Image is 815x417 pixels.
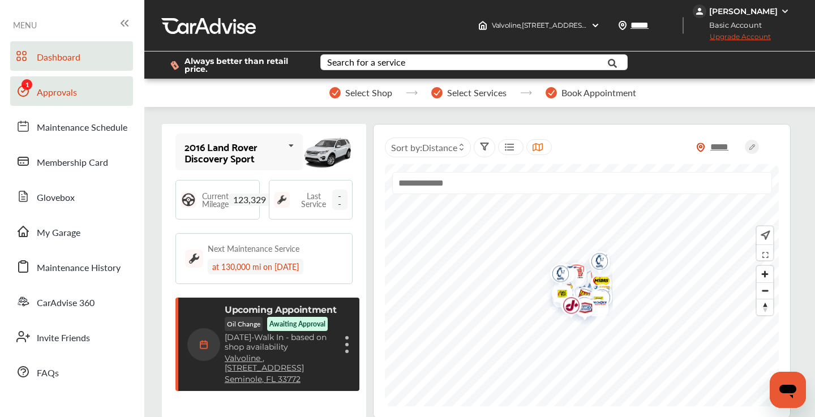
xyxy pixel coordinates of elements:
a: Glovebox [10,182,133,211]
div: Map marker [542,258,570,294]
span: Valvoline , [STREET_ADDRESS] Seminole , FL 33772 [492,21,649,29]
span: - [251,332,254,342]
a: Valvoline ,[STREET_ADDRESS] [225,354,337,373]
a: Maintenance Schedule [10,111,133,141]
span: Glovebox [37,191,75,205]
span: -- [332,190,348,210]
div: Map marker [543,278,572,313]
span: Basic Account [694,19,770,31]
span: Sort by : [391,141,457,154]
span: Current Mileage [202,192,229,208]
div: Map marker [552,290,581,325]
button: Zoom out [757,282,773,299]
img: header-down-arrow.9dd2ce7d.svg [591,21,600,30]
span: Invite Friends [37,331,90,346]
span: Dashboard [37,50,80,65]
div: Map marker [582,268,611,297]
div: Map marker [566,292,594,328]
img: stepper-checkmark.b5569197.svg [546,87,557,98]
img: calendar-icon.35d1de04.svg [187,328,220,361]
div: Map marker [580,285,608,320]
div: [PERSON_NAME] [709,6,778,16]
div: Map marker [565,290,594,325]
img: logo-get-spiffy.png [581,246,611,281]
button: Zoom in [757,266,773,282]
img: logo-get-spiffy.png [565,290,595,325]
img: stepper-arrow.e24c07c6.svg [406,91,418,95]
span: Select Shop [345,88,392,98]
img: jVpblrzwTbfkPYzPPzSLxeg0AAAAASUVORK5CYII= [693,5,706,18]
p: Upcoming Appointment [225,304,337,315]
a: Membership Card [10,147,133,176]
div: Map marker [546,258,574,291]
p: Awaiting Approval [269,319,325,329]
img: dollor_label_vector.a70140d1.svg [170,61,179,70]
img: WGsFRI8htEPBVLJbROoPRyZpYNWhNONpIPPETTm6eUC0GeLEiAAAAAElFTkSuQmCC [780,7,790,16]
div: Map marker [583,282,611,317]
div: Map marker [580,293,608,316]
img: recenter.ce011a49.svg [758,229,770,242]
img: logo-aamco.png [566,292,596,328]
span: 123,329 [229,194,271,206]
a: Seminole, FL 33772 [225,375,301,384]
span: Last Service [295,192,332,208]
img: logo-tires-plus.png [543,278,573,313]
span: Maintenance History [37,261,121,276]
img: logo-goodyear.png [549,259,579,292]
div: Map marker [583,278,611,302]
a: CarAdvise 360 [10,287,133,316]
img: logo-get-spiffy.png [583,282,613,317]
img: logo-tire-choice.png [582,253,612,277]
a: My Garage [10,217,133,246]
div: Map marker [581,246,609,281]
img: header-home-logo.8d720a4f.svg [478,21,487,30]
img: logo-pepboys.png [547,258,577,294]
div: Search for a service [327,58,405,67]
a: Maintenance History [10,252,133,281]
img: logo-jiffylube.png [552,290,582,325]
div: Map marker [546,281,574,317]
canvas: Map [385,164,779,406]
img: stepper-checkmark.b5569197.svg [329,87,341,98]
span: Always better than retail price. [185,57,302,73]
a: FAQs [10,357,133,386]
img: logo-mavis.png [583,278,613,302]
div: Map marker [557,257,586,293]
a: Dashboard [10,41,133,71]
img: steering_logo [181,192,196,208]
img: header-divider.bc55588e.svg [683,17,684,34]
p: Walk In - based on shop availability [225,333,337,352]
button: Reset bearing to north [757,299,773,315]
span: Book Appointment [561,88,636,98]
a: Invite Friends [10,322,133,351]
span: Reset bearing to north [757,299,773,315]
img: logo-mavis.png [544,283,574,307]
img: mobile_10944_st0640_046.jpg [303,134,353,171]
span: MENU [13,20,37,29]
a: Approvals [10,76,133,106]
p: Oil Change [225,317,263,331]
img: stepper-checkmark.b5569197.svg [431,87,443,98]
img: stepper-arrow.e24c07c6.svg [520,91,532,95]
img: location_vector_orange.38f05af8.svg [696,143,705,152]
div: Next Maintenance Service [208,243,299,254]
img: logo-firestone.png [557,257,587,293]
img: logo-goodyear.png [546,258,576,291]
img: logo-get-spiffy.png [546,281,576,317]
img: logo-tires-plus.png [580,285,610,320]
img: Midas+Logo_RGB.png [582,268,612,297]
span: Maintenance Schedule [37,121,127,135]
img: logo-tire-choice.png [580,293,610,316]
img: location_vector.a44bc228.svg [618,21,627,30]
img: logo-get-spiffy.png [542,258,572,294]
div: 2016 Land Rover Discovery Sport [185,141,284,164]
span: CarAdvise 360 [37,296,95,311]
span: Membership Card [37,156,108,170]
img: logo-get-spiffy.png [567,290,597,325]
div: at 130,000 mi on [DATE] [208,259,303,274]
div: Map marker [549,259,577,292]
span: FAQs [37,366,59,381]
span: Approvals [37,85,77,100]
